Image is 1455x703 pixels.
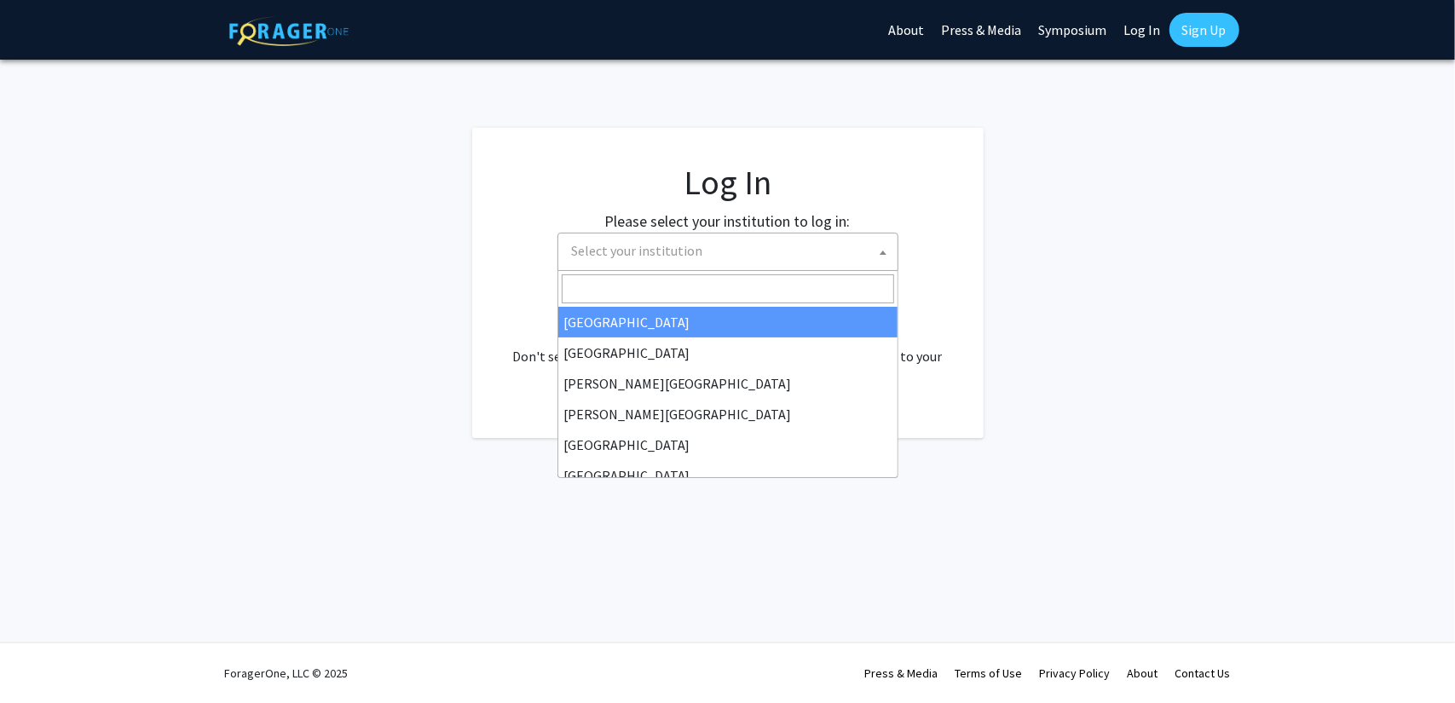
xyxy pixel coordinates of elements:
[1169,13,1239,47] a: Sign Up
[572,242,703,259] span: Select your institution
[565,233,898,268] span: Select your institution
[557,233,898,271] span: Select your institution
[558,429,898,460] li: [GEOGRAPHIC_DATA]
[956,666,1023,681] a: Terms of Use
[1128,666,1158,681] a: About
[225,643,349,703] div: ForagerOne, LLC © 2025
[506,305,950,387] div: No account? . Don't see your institution? about bringing ForagerOne to your institution.
[1040,666,1111,681] a: Privacy Policy
[558,368,898,399] li: [PERSON_NAME][GEOGRAPHIC_DATA]
[558,337,898,368] li: [GEOGRAPHIC_DATA]
[562,274,894,303] input: Search
[558,307,898,337] li: [GEOGRAPHIC_DATA]
[1175,666,1231,681] a: Contact Us
[558,460,898,491] li: [GEOGRAPHIC_DATA]
[229,16,349,46] img: ForagerOne Logo
[558,399,898,429] li: [PERSON_NAME][GEOGRAPHIC_DATA]
[506,162,950,203] h1: Log In
[13,626,72,690] iframe: Chat
[605,210,851,233] label: Please select your institution to log in:
[865,666,938,681] a: Press & Media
